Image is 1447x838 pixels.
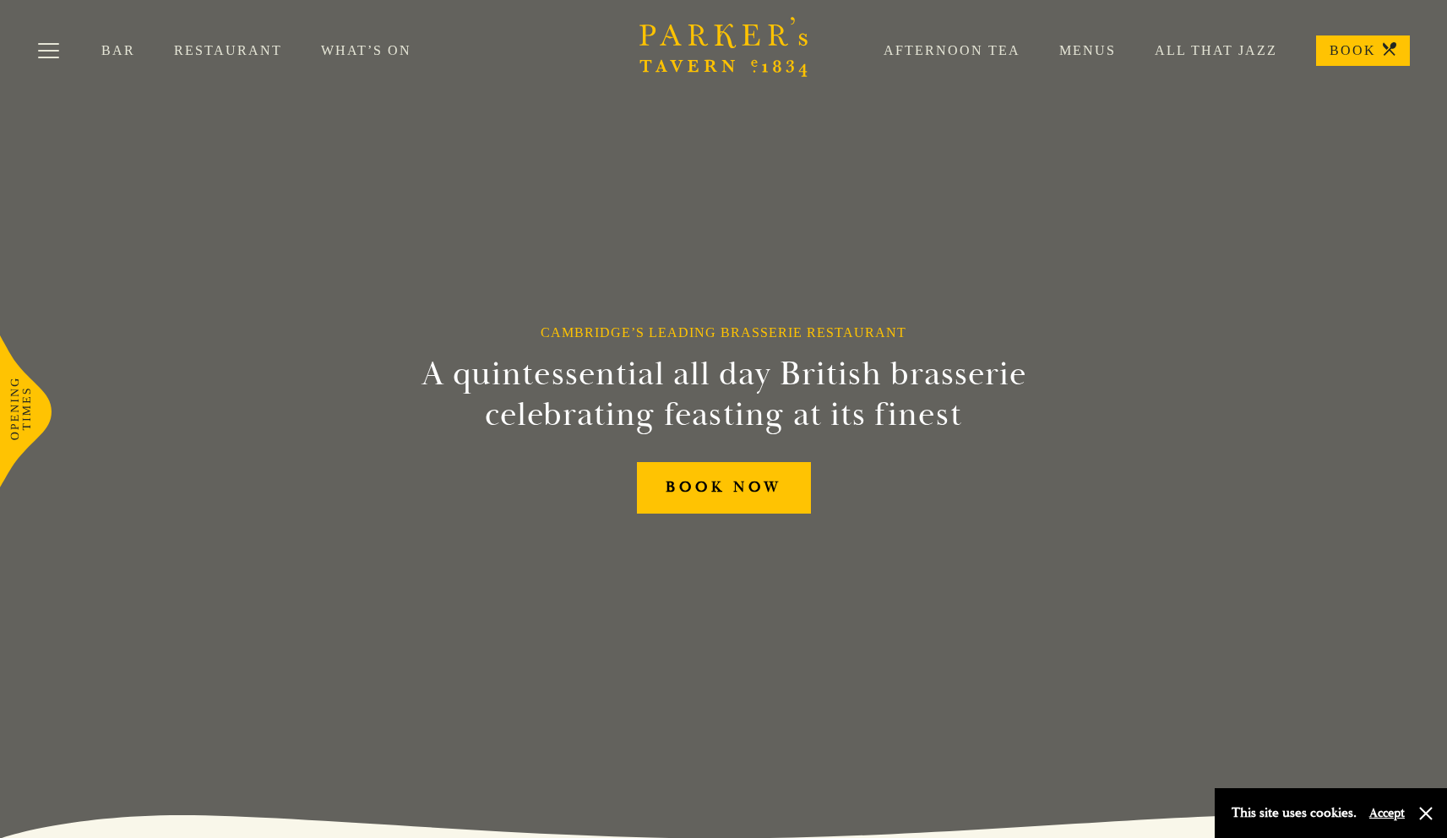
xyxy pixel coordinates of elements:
h2: A quintessential all day British brasserie celebrating feasting at its finest [339,354,1109,435]
button: Close and accept [1417,805,1434,822]
h1: Cambridge’s Leading Brasserie Restaurant [541,324,906,340]
p: This site uses cookies. [1232,801,1357,825]
a: BOOK NOW [637,462,811,514]
button: Accept [1369,805,1405,821]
